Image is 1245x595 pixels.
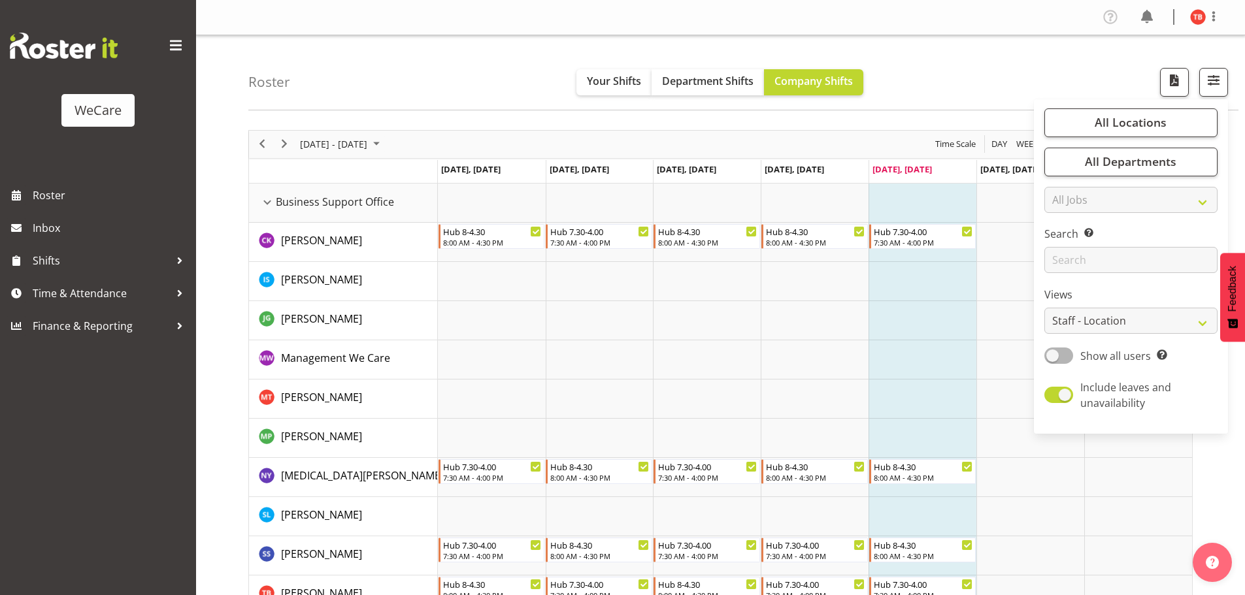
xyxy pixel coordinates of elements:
div: Hub 8-4.30 [874,460,972,473]
span: [PERSON_NAME] [281,312,362,326]
img: tyla-boyd11707.jpg [1190,9,1206,25]
div: Savita Savita"s event - Hub 7.30-4.00 Begin From Wednesday, October 1, 2025 at 7:30:00 AM GMT+13:... [654,538,760,562]
a: [PERSON_NAME] [281,428,362,444]
span: Roster [33,185,190,205]
td: Chloe Kim resource [249,223,438,262]
div: Hub 8-4.30 [766,225,865,238]
span: Week [1015,136,1040,152]
span: [DATE], [DATE] [441,163,501,175]
button: Filter Shifts [1199,68,1228,97]
div: 8:00 AM - 4:30 PM [550,472,649,483]
div: Savita Savita"s event - Hub 7.30-4.00 Begin From Monday, September 29, 2025 at 7:30:00 AM GMT+13:... [439,538,545,562]
div: WeCare [75,101,122,120]
span: Time & Attendance [33,283,170,303]
input: Search [1044,247,1218,273]
div: 8:00 AM - 4:30 PM [874,551,972,561]
a: [PERSON_NAME] [281,233,362,248]
a: [PERSON_NAME] [281,272,362,287]
div: Hub 8-4.30 [443,577,542,590]
span: [DATE], [DATE] [872,163,932,175]
div: 8:00 AM - 4:30 PM [550,551,649,561]
a: [MEDICAL_DATA][PERSON_NAME] [281,468,444,483]
div: Hub 7.30-4.00 [443,460,542,473]
div: Savita Savita"s event - Hub 7.30-4.00 Begin From Thursday, October 2, 2025 at 7:30:00 AM GMT+13:0... [761,538,868,562]
div: Hub 8-4.30 [658,577,757,590]
div: Hub 7.30-4.00 [766,577,865,590]
span: Finance & Reporting [33,316,170,336]
span: All Locations [1095,114,1167,130]
div: Hub 7.30-4.00 [550,577,649,590]
button: Next [276,136,293,152]
button: Timeline Day [989,136,1010,152]
button: All Locations [1044,108,1218,137]
td: Business Support Office resource [249,184,438,223]
td: Isabel Simcox resource [249,262,438,301]
span: Include leaves and unavailability [1080,380,1171,410]
span: [DATE], [DATE] [765,163,824,175]
div: Chloe Kim"s event - Hub 8-4.30 Begin From Monday, September 29, 2025 at 8:00:00 AM GMT+13:00 Ends... [439,224,545,249]
div: Hub 7.30-4.00 [766,538,865,551]
span: [PERSON_NAME] [281,547,362,561]
div: 8:00 AM - 4:30 PM [766,472,865,483]
span: [DATE], [DATE] [657,163,716,175]
div: Hub 7.30-4.00 [874,577,972,590]
span: [DATE], [DATE] [550,163,609,175]
div: Hub 7.30-4.00 [443,538,542,551]
div: 8:00 AM - 4:30 PM [443,237,542,248]
div: previous period [251,131,273,158]
button: All Departments [1044,148,1218,176]
div: 7:30 AM - 4:00 PM [443,551,542,561]
a: Management We Care [281,350,390,366]
td: Sarah Lamont resource [249,497,438,536]
span: Show all users [1080,349,1151,363]
button: Your Shifts [576,69,652,95]
td: Janine Grundler resource [249,301,438,340]
div: Nikita Yates"s event - Hub 8-4.30 Begin From Friday, October 3, 2025 at 8:00:00 AM GMT+13:00 Ends... [869,459,976,484]
div: 7:30 AM - 4:00 PM [658,551,757,561]
img: Rosterit website logo [10,33,118,59]
div: Hub 8-4.30 [443,225,542,238]
div: 7:30 AM - 4:00 PM [443,472,542,483]
button: October 2025 [298,136,386,152]
div: Hub 7.30-4.00 [658,460,757,473]
span: All Departments [1085,153,1176,169]
img: help-xxl-2.png [1206,556,1219,569]
span: Feedback [1227,266,1238,312]
div: 7:30 AM - 4:00 PM [766,551,865,561]
span: Day [990,136,1008,152]
div: Chloe Kim"s event - Hub 8-4.30 Begin From Thursday, October 2, 2025 at 8:00:00 AM GMT+13:00 Ends ... [761,224,868,249]
span: Department Shifts [662,74,754,88]
div: 8:00 AM - 4:30 PM [766,237,865,248]
label: Search [1044,226,1218,242]
div: Hub 8-4.30 [658,225,757,238]
a: [PERSON_NAME] [281,311,362,327]
a: [PERSON_NAME] [281,507,362,523]
button: Timeline Week [1014,136,1041,152]
span: Business Support Office [276,194,394,210]
div: Hub 8-4.30 [874,538,972,551]
td: Nikita Yates resource [249,458,438,497]
button: Company Shifts [764,69,863,95]
h4: Roster [248,74,290,89]
div: Nikita Yates"s event - Hub 7.30-4.00 Begin From Wednesday, October 1, 2025 at 7:30:00 AM GMT+13:0... [654,459,760,484]
label: Views [1044,287,1218,302]
button: Previous [254,136,271,152]
button: Feedback - Show survey [1220,253,1245,342]
span: [PERSON_NAME] [281,507,362,522]
div: Hub 7.30-4.00 [874,225,972,238]
div: Hub 8-4.30 [550,538,649,551]
a: [PERSON_NAME] [281,546,362,562]
div: 7:30 AM - 4:00 PM [550,237,649,248]
button: Department Shifts [652,69,764,95]
div: Nikita Yates"s event - Hub 8-4.30 Begin From Thursday, October 2, 2025 at 8:00:00 AM GMT+13:00 En... [761,459,868,484]
div: next period [273,131,295,158]
span: [DATE], [DATE] [980,163,1040,175]
span: Management We Care [281,351,390,365]
td: Millie Pumphrey resource [249,419,438,458]
div: Sep 29 - Oct 05, 2025 [295,131,388,158]
span: [DATE] - [DATE] [299,136,369,152]
div: Hub 7.30-4.00 [550,225,649,238]
button: Time Scale [933,136,978,152]
td: Savita Savita resource [249,536,438,575]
